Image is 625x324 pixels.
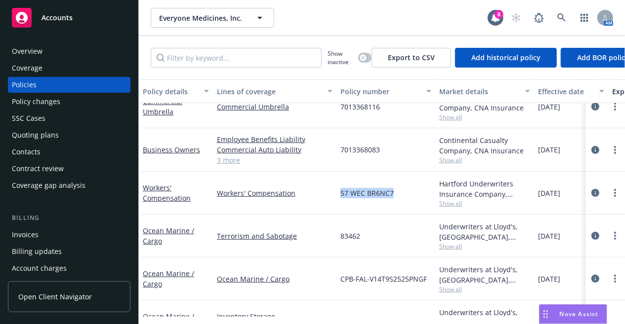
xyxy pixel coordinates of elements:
span: Export to CSV [388,53,435,62]
a: Ocean Marine / Cargo [143,226,194,246]
div: Policies [12,77,37,93]
a: Policy changes [8,94,130,109]
a: Search [552,8,572,28]
a: circleInformation [589,101,601,112]
a: Overview [8,43,130,59]
a: 3 more [217,155,333,165]
a: Policies [8,77,130,93]
a: circleInformation [589,230,601,242]
a: Coverage gap analysis [8,178,130,193]
a: Coverage [8,60,130,76]
a: Account charges [8,260,130,276]
div: Coverage [12,60,42,76]
a: Quoting plans [8,127,130,143]
div: Drag to move [540,305,552,324]
button: Lines of coverage [213,79,336,103]
div: Invoices [12,227,39,243]
div: Contract review [12,161,64,177]
span: [DATE] [538,188,560,198]
span: 83462 [340,231,360,241]
span: CPB-FAL-V14T9S2525PNGF [340,274,427,284]
a: more [609,273,621,285]
div: Policy details [143,86,198,97]
a: Terrorism and Sabotage [217,231,333,241]
span: [DATE] [538,102,560,112]
a: Employee Benefits Liability [217,134,333,144]
button: Effective date [534,79,608,103]
button: Nova Assist [539,304,607,324]
div: SSC Cases [12,110,45,126]
div: Continental Casualty Company, CNA Insurance [439,135,530,156]
a: Contacts [8,144,130,160]
button: Add historical policy [455,48,557,68]
button: Export to CSV [372,48,451,68]
a: more [609,187,621,199]
button: Policy number [336,79,435,103]
a: Commercial Umbrella [143,97,182,116]
div: Lines of coverage [217,86,322,97]
button: Policy details [139,79,213,103]
span: [DATE] [538,231,560,241]
span: 57 WEC BR6NC7 [340,188,394,198]
a: circleInformation [589,144,601,156]
span: Show inactive [328,49,354,66]
a: Commercial Umbrella [217,102,333,112]
div: Policy changes [12,94,60,109]
a: Commercial Auto Liability [217,144,333,155]
div: Account charges [12,260,67,276]
div: Effective date [538,86,593,97]
a: Business Owners [143,145,200,154]
div: Coverage gap analysis [12,178,85,193]
div: Underwriters at Lloyd's, [GEOGRAPHIC_DATA], [PERSON_NAME] of [GEOGRAPHIC_DATA], [PERSON_NAME] Cargo [439,221,530,242]
a: Billing updates [8,244,130,259]
a: more [609,144,621,156]
a: circleInformation [589,273,601,285]
a: more [609,230,621,242]
a: Contract review [8,161,130,177]
span: Open Client Navigator [18,291,92,302]
span: Show all [439,156,530,164]
button: Market details [435,79,534,103]
div: Quoting plans [12,127,59,143]
span: 7013368116 [340,102,380,112]
a: Workers' Compensation [217,188,333,198]
span: Show all [439,285,530,293]
a: SSC Cases [8,110,130,126]
span: Nova Assist [560,310,599,318]
span: Show all [439,113,530,121]
div: Billing [8,213,130,223]
a: Report a Bug [529,8,549,28]
div: Hartford Underwriters Insurance Company, Hartford Insurance Group [439,179,530,199]
a: Accounts [8,4,130,32]
a: Workers' Compensation [143,183,191,203]
a: Inventory Storage [217,311,333,322]
div: Policy number [340,86,420,97]
div: Contacts [12,144,41,160]
input: Filter by keyword... [151,48,322,68]
a: Ocean Marine / Cargo [143,269,194,288]
span: Show all [439,199,530,208]
button: Everyone Medicines, Inc. [151,8,274,28]
span: Add historical policy [471,53,541,62]
div: Overview [12,43,42,59]
div: Billing updates [12,244,62,259]
span: Everyone Medicines, Inc. [159,13,245,23]
a: circleInformation [589,187,601,199]
a: Switch app [575,8,594,28]
a: more [609,101,621,112]
span: [DATE] [538,144,560,155]
div: 8 [495,10,503,19]
div: Market details [439,86,519,97]
span: Accounts [42,14,73,22]
span: Show all [439,242,530,251]
span: [DATE] [538,274,560,284]
span: 7013368083 [340,144,380,155]
a: Invoices [8,227,130,243]
a: Ocean Marine / Cargo [217,274,333,284]
a: Start snowing [506,8,526,28]
div: Underwriters at Lloyd's, [GEOGRAPHIC_DATA], [PERSON_NAME] of [GEOGRAPHIC_DATA], [PERSON_NAME] Cargo [439,264,530,285]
